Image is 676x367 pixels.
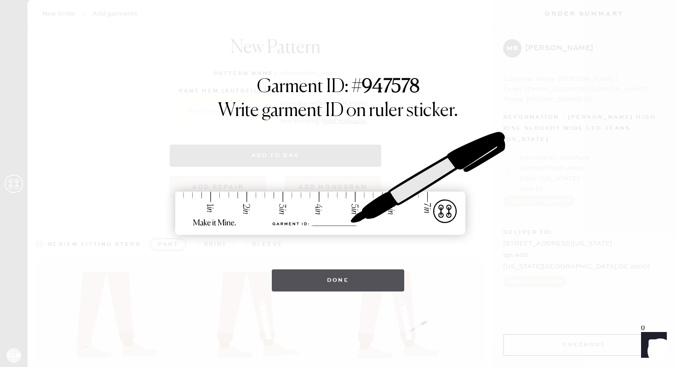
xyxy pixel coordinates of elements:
[218,100,458,122] h1: Write garment ID on ruler sticker.
[272,269,405,291] button: Done
[257,76,419,100] h1: Garment ID: #
[166,108,510,260] img: ruler-sticker-sharpie.svg
[632,326,672,365] iframe: Front Chat
[362,78,419,96] strong: 947578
